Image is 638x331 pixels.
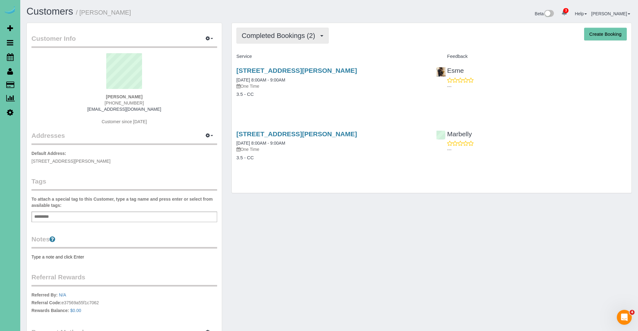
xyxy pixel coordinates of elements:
[544,10,554,18] img: New interface
[31,159,111,164] span: [STREET_ADDRESS][PERSON_NAME]
[447,147,627,153] p: ---
[236,92,427,97] h4: 3.5 - CC
[59,292,66,297] a: N/A
[31,273,217,287] legend: Referral Rewards
[236,28,329,44] button: Completed Bookings (2)
[4,6,16,15] img: Automaid Logo
[236,155,427,161] h4: 3.5 - CC
[535,11,554,16] a: Beta
[26,6,73,17] a: Customers
[31,177,217,191] legend: Tags
[236,77,285,82] a: [DATE] 8:00AM - 9:00AM
[87,107,161,112] a: [EMAIL_ADDRESS][DOMAIN_NAME]
[31,300,61,306] label: Referral Code:
[630,310,635,315] span: 4
[31,292,217,315] p: e37569a55f1c7062
[76,9,131,16] small: / [PERSON_NAME]
[236,130,357,138] a: [STREET_ADDRESS][PERSON_NAME]
[31,196,217,208] label: To attach a special tag to this Customer, type a tag name and press enter or select from availabl...
[584,28,627,41] button: Create Booking
[31,235,217,249] legend: Notes
[591,11,630,16] a: [PERSON_NAME]
[236,146,427,152] p: One Time
[563,8,569,13] span: 3
[436,130,472,138] a: Marbelly
[436,67,446,77] img: Esme
[31,150,66,156] label: Default Address:
[106,94,142,99] strong: [PERSON_NAME]
[242,32,318,40] span: Completed Bookings (2)
[617,310,632,325] iframe: Intercom live chat
[436,54,627,59] h4: Feedback
[70,308,81,313] a: $0.00
[236,54,427,59] h4: Service
[105,100,144,105] span: [PHONE_NUMBER]
[447,83,627,90] p: ---
[236,67,357,74] a: [STREET_ADDRESS][PERSON_NAME]
[31,292,58,298] label: Referred By:
[236,83,427,89] p: One Time
[31,254,217,260] pre: Type a note and click Enter
[558,6,570,20] a: 3
[575,11,587,16] a: Help
[102,119,147,124] span: Customer since [DATE]
[436,67,464,74] a: Esme
[31,307,69,314] label: Rewards Balance:
[31,34,217,48] legend: Customer Info
[236,141,285,146] a: [DATE] 8:00AM - 9:00AM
